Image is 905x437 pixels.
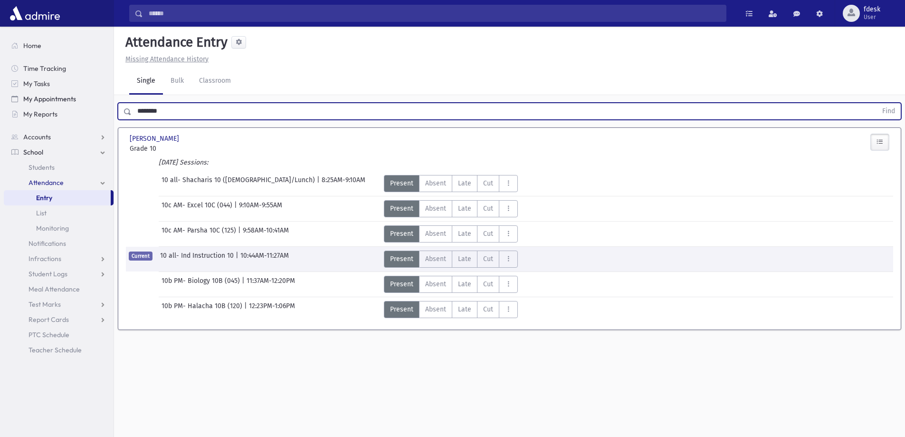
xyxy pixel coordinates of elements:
[122,34,228,50] h5: Attendance Entry
[4,160,114,175] a: Students
[160,251,236,268] span: 10 all- Ind Instruction 10
[458,279,471,289] span: Late
[244,301,249,318] span: |
[29,254,61,263] span: Infractions
[4,129,114,145] a: Accounts
[425,304,446,314] span: Absent
[125,55,209,63] u: Missing Attendance History
[29,163,55,172] span: Students
[4,61,114,76] a: Time Tracking
[458,178,471,188] span: Late
[4,38,114,53] a: Home
[162,276,242,293] span: 10b PM- Biology 10B (045)
[143,5,726,22] input: Search
[425,229,446,239] span: Absent
[4,297,114,312] a: Test Marks
[425,254,446,264] span: Absent
[29,300,61,309] span: Test Marks
[4,342,114,358] a: Teacher Schedule
[130,134,181,144] span: [PERSON_NAME]
[23,110,57,118] span: My Reports
[390,304,413,314] span: Present
[122,55,209,63] a: Missing Attendance History
[29,239,66,248] span: Notifications
[4,236,114,251] a: Notifications
[384,175,518,192] div: AttTypes
[243,225,289,243] span: 9:58AM-10:41AM
[4,190,111,205] a: Entry
[242,276,247,293] span: |
[29,330,69,339] span: PTC Schedule
[483,279,493,289] span: Cut
[390,254,413,264] span: Present
[29,270,67,278] span: Student Logs
[4,205,114,221] a: List
[23,133,51,141] span: Accounts
[4,266,114,282] a: Student Logs
[191,68,238,95] a: Classroom
[23,41,41,50] span: Home
[162,175,317,192] span: 10 all- Shacharis 10 ([DEMOGRAPHIC_DATA]/Lunch)
[4,282,114,297] a: Meal Attendance
[4,107,114,122] a: My Reports
[483,254,493,264] span: Cut
[249,301,295,318] span: 12:23PM-1:06PM
[425,204,446,214] span: Absent
[29,346,82,354] span: Teacher Schedule
[162,200,234,217] span: 10c AM- Excel 10C (044)
[23,64,66,73] span: Time Tracking
[36,209,47,217] span: List
[390,204,413,214] span: Present
[234,200,239,217] span: |
[384,301,518,318] div: AttTypes
[384,251,518,268] div: AttTypes
[483,204,493,214] span: Cut
[384,200,518,217] div: AttTypes
[390,279,413,289] span: Present
[4,221,114,236] a: Monitoring
[390,178,413,188] span: Present
[483,178,493,188] span: Cut
[425,178,446,188] span: Absent
[384,276,518,293] div: AttTypes
[4,327,114,342] a: PTC Schedule
[458,229,471,239] span: Late
[4,145,114,160] a: School
[458,204,471,214] span: Late
[864,6,880,13] span: fdesk
[4,175,114,190] a: Attendance
[247,276,295,293] span: 11:37AM-12:20PM
[29,315,69,324] span: Report Cards
[384,225,518,243] div: AttTypes
[130,144,248,154] span: Grade 10
[8,4,62,23] img: AdmirePro
[483,229,493,239] span: Cut
[129,252,152,261] span: Current
[4,312,114,327] a: Report Cards
[36,194,52,202] span: Entry
[29,178,64,187] span: Attendance
[864,13,880,21] span: User
[163,68,191,95] a: Bulk
[236,251,240,268] span: |
[317,175,322,192] span: |
[23,79,50,88] span: My Tasks
[458,254,471,264] span: Late
[458,304,471,314] span: Late
[483,304,493,314] span: Cut
[239,200,282,217] span: 9:10AM-9:55AM
[238,225,243,243] span: |
[36,224,69,233] span: Monitoring
[162,301,244,318] span: 10b PM- Halacha 10B (120)
[23,95,76,103] span: My Appointments
[162,225,238,243] span: 10c AM- Parsha 10C (125)
[4,76,114,91] a: My Tasks
[4,91,114,107] a: My Appointments
[425,279,446,289] span: Absent
[129,68,163,95] a: Single
[29,285,80,293] span: Meal Attendance
[159,158,208,166] i: [DATE] Sessions:
[876,103,901,119] button: Find
[23,148,43,156] span: School
[322,175,365,192] span: 8:25AM-9:10AM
